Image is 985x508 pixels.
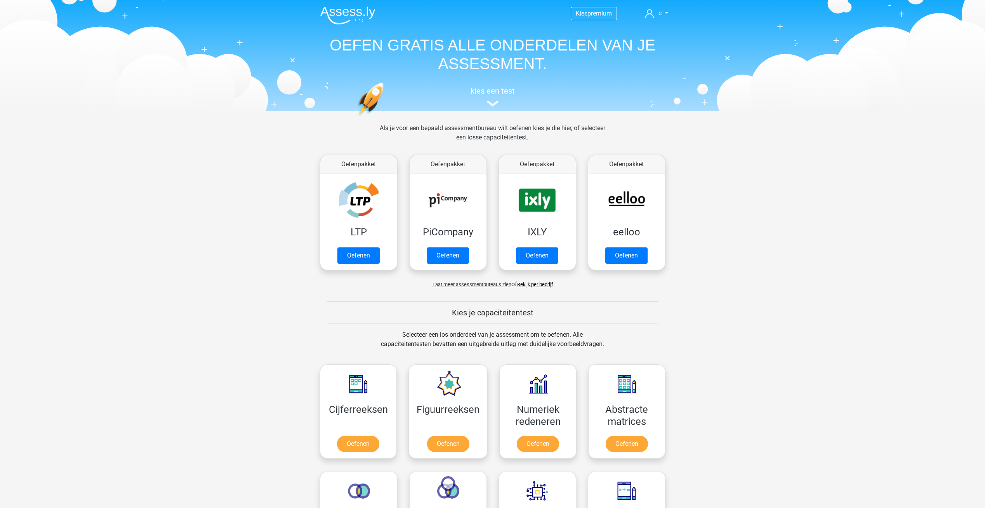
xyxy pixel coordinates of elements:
span: Kies [576,10,587,17]
a: Oefenen [427,247,469,264]
a: kies een test [314,86,671,107]
a: Oefenen [427,436,469,452]
a: Oefenen [337,436,379,452]
a: Kiespremium [571,8,617,19]
img: oefenen [357,82,414,153]
span: Laat meer assessmentbureaus zien [433,282,511,287]
a: Bekijk per bedrijf [517,282,553,287]
a: Oefenen [517,436,559,452]
a: Oefenen [606,436,648,452]
img: assessment [487,101,499,106]
span: premium [587,10,612,17]
h1: OEFEN GRATIS ALLE ONDERDELEN VAN JE ASSESSMENT. [314,36,671,73]
a: Oefenen [337,247,380,264]
a: c [642,9,671,18]
div: of [314,273,671,289]
h5: Kies je capaciteitentest [327,308,658,317]
a: Oefenen [605,247,648,264]
img: Assessly [320,6,375,24]
div: Selecteer een los onderdeel van je assessment om te oefenen. Alle capaciteitentesten bevatten een... [374,330,611,358]
a: Oefenen [516,247,558,264]
h5: kies een test [314,86,671,96]
span: c [658,9,662,17]
div: Als je voor een bepaald assessmentbureau wilt oefenen kies je die hier, of selecteer een losse ca... [374,124,611,151]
